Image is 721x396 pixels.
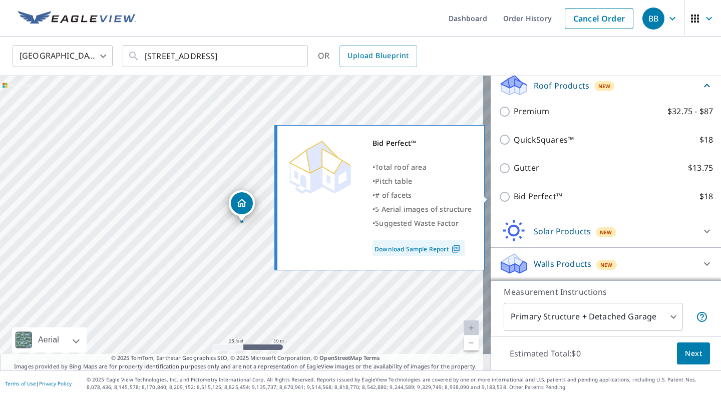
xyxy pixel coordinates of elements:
p: Estimated Total: $0 [502,342,589,364]
p: Measurement Instructions [504,286,708,298]
div: Walls ProductsNew [499,252,713,276]
p: Solar Products [534,225,591,237]
a: Cancel Order [565,8,633,29]
img: EV Logo [18,11,136,26]
div: Solar ProductsNew [499,219,713,243]
div: • [373,174,472,188]
span: © 2025 TomTom, Earthstar Geographics SIO, © 2025 Microsoft Corporation, © [111,354,380,362]
div: Primary Structure + Detached Garage [504,303,683,331]
a: Download Sample Report [373,240,465,256]
div: [GEOGRAPHIC_DATA] [13,42,113,70]
p: Walls Products [534,258,591,270]
div: • [373,160,472,174]
p: $32.75 - $87 [667,105,713,118]
div: Dropped pin, building 1, Residential property, 7670 Hillandale Rd North Charleston, SC 29420 [229,190,255,221]
span: Suggested Waste Factor [375,218,459,228]
a: Terms of Use [5,380,36,387]
a: Current Level 20, Zoom In Disabled [464,320,479,335]
a: Current Level 20, Zoom Out [464,335,479,350]
p: $18 [699,134,713,146]
div: • [373,188,472,202]
a: Privacy Policy [39,380,72,387]
div: Aerial [12,327,87,352]
span: Upload Blueprint [347,50,409,62]
p: $13.75 [688,162,713,174]
div: OR [318,45,417,67]
div: BB [642,8,664,30]
img: Premium [285,136,355,196]
p: | [5,380,72,386]
button: Next [677,342,710,365]
span: # of facets [375,190,412,200]
p: Roof Products [534,80,589,92]
p: Gutter [514,162,539,174]
span: Next [685,347,702,360]
span: New [600,261,613,269]
p: Premium [514,105,549,118]
div: • [373,216,472,230]
span: New [600,228,612,236]
p: Bid Perfect™ [514,190,562,203]
span: 5 Aerial images of structure [375,204,472,214]
p: © 2025 Eagle View Technologies, Inc. and Pictometry International Corp. All Rights Reserved. Repo... [87,376,716,391]
div: Aerial [35,327,62,352]
span: Pitch table [375,176,412,186]
span: Your report will include the primary structure and a detached garage if one exists. [696,311,708,323]
span: New [598,82,611,90]
div: Roof ProductsNew [499,74,713,97]
p: $18 [699,190,713,203]
p: QuickSquares™ [514,134,574,146]
span: Total roof area [375,162,427,172]
a: Upload Blueprint [339,45,417,67]
a: Terms [364,354,380,361]
img: Pdf Icon [449,244,463,253]
a: OpenStreetMap [319,354,362,361]
input: Search by address or latitude-longitude [145,42,287,70]
div: • [373,202,472,216]
div: Bid Perfect™ [373,136,472,150]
